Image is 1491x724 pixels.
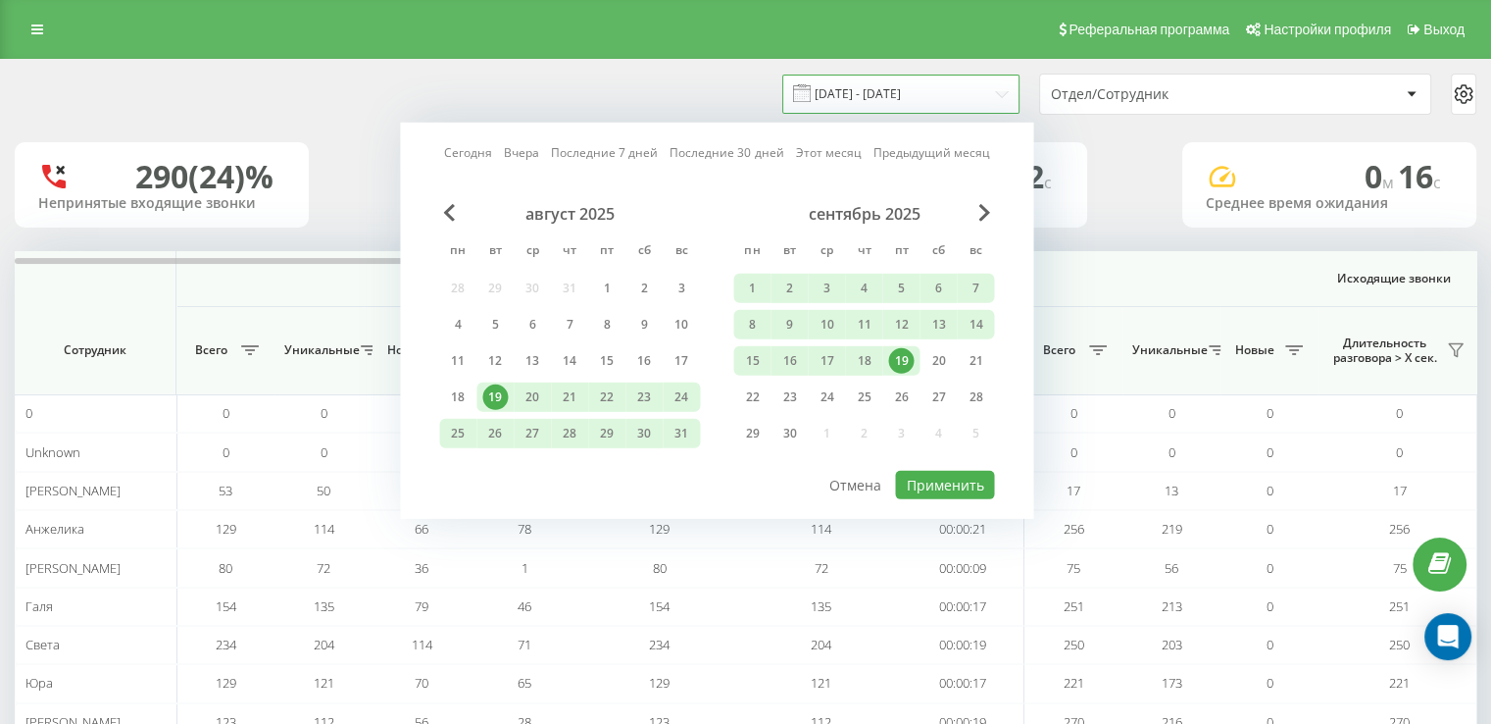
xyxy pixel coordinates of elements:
div: 10 [669,312,694,337]
div: 16 [776,348,802,374]
div: сб 2 авг. 2025 г. [625,274,663,303]
div: чт 14 авг. 2025 г. [551,346,588,376]
div: 4 [445,312,471,337]
span: 0 [321,443,327,461]
span: 0 [1070,404,1077,422]
div: 5 [482,312,508,337]
a: Вчера [504,143,539,162]
div: вс 10 авг. 2025 г. [663,310,700,339]
div: вс 14 сент. 2025 г. [957,310,994,339]
span: 251 [1389,597,1410,615]
div: ср 17 сент. 2025 г. [808,346,845,376]
span: 173 [1162,674,1182,692]
div: вс 24 авг. 2025 г. [663,383,700,412]
div: 8 [594,312,620,337]
div: 2 [631,276,657,301]
div: пт 19 сент. 2025 г. [882,346,919,376]
span: 0 [1267,482,1273,499]
div: сб 20 сент. 2025 г. [919,346,957,376]
div: 13 [925,312,951,337]
span: 16 [1398,155,1441,197]
span: 66 [415,520,428,538]
span: 129 [216,674,236,692]
abbr: понедельник [737,237,767,267]
div: чт 28 авг. 2025 г. [551,419,588,448]
span: 219 [1162,520,1182,538]
abbr: понедельник [443,237,472,267]
div: 1 [594,276,620,301]
div: вс 7 сент. 2025 г. [957,274,994,303]
span: 0 [1168,404,1175,422]
span: Уникальные [284,342,355,358]
span: 234 [649,636,670,653]
div: чт 21 авг. 2025 г. [551,383,588,412]
div: 20 [925,348,951,374]
div: Open Intercom Messenger [1424,613,1471,660]
span: 135 [811,597,831,615]
div: пт 8 авг. 2025 г. [588,310,625,339]
span: 221 [1389,674,1410,692]
span: 80 [219,559,232,577]
div: сб 9 авг. 2025 г. [625,310,663,339]
span: 154 [649,597,670,615]
span: 13 [1165,482,1178,499]
div: 23 [776,385,802,410]
span: 129 [649,674,670,692]
span: 72 [317,559,330,577]
div: вт 5 авг. 2025 г. [476,310,514,339]
span: 80 [653,559,667,577]
div: 13 [520,348,545,374]
span: 72 [815,559,828,577]
div: август 2025 [439,204,700,224]
div: сб 23 авг. 2025 г. [625,383,663,412]
div: вт 2 сент. 2025 г. [770,274,808,303]
div: вт 30 сент. 2025 г. [770,419,808,448]
div: Отдел/Сотрудник [1051,86,1285,103]
span: c [1044,172,1052,193]
div: пн 15 сент. 2025 г. [733,346,770,376]
span: 135 [314,597,334,615]
span: 17 [1067,482,1080,499]
abbr: четверг [555,237,584,267]
div: пт 5 сент. 2025 г. [882,274,919,303]
span: 17 [1393,482,1407,499]
div: пн 8 сент. 2025 г. [733,310,770,339]
span: 0 [1396,404,1403,422]
span: 154 [216,597,236,615]
div: 3 [814,276,839,301]
span: 0 [1267,674,1273,692]
div: 17 [669,348,694,374]
span: 121 [314,674,334,692]
span: 250 [1064,636,1084,653]
div: 12 [888,312,914,337]
div: 290 (24)% [135,158,273,195]
span: 213 [1162,597,1182,615]
div: 24 [669,385,694,410]
div: 21 [963,348,988,374]
span: 0 [223,404,229,422]
div: 22 [739,385,765,410]
div: ср 6 авг. 2025 г. [514,310,551,339]
span: 256 [1064,520,1084,538]
div: вт 19 авг. 2025 г. [476,383,514,412]
div: Непринятые входящие звонки [38,195,285,212]
div: 24 [814,385,839,410]
td: 00:00:19 [902,626,1024,664]
div: вс 3 авг. 2025 г. [663,274,700,303]
div: вт 16 сент. 2025 г. [770,346,808,376]
div: сб 6 сент. 2025 г. [919,274,957,303]
div: 30 [631,421,657,446]
div: 29 [594,421,620,446]
abbr: суббота [923,237,953,267]
div: пн 18 авг. 2025 г. [439,383,476,412]
div: 18 [851,348,876,374]
a: Предыдущий месяц [872,143,989,162]
span: Всего [186,342,235,358]
span: Уникальные [1132,342,1203,358]
span: Previous Month [443,204,455,222]
td: 00:00:17 [902,664,1024,702]
div: 11 [851,312,876,337]
span: 36 [415,559,428,577]
div: ср 24 сент. 2025 г. [808,383,845,412]
span: 0 [1267,443,1273,461]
